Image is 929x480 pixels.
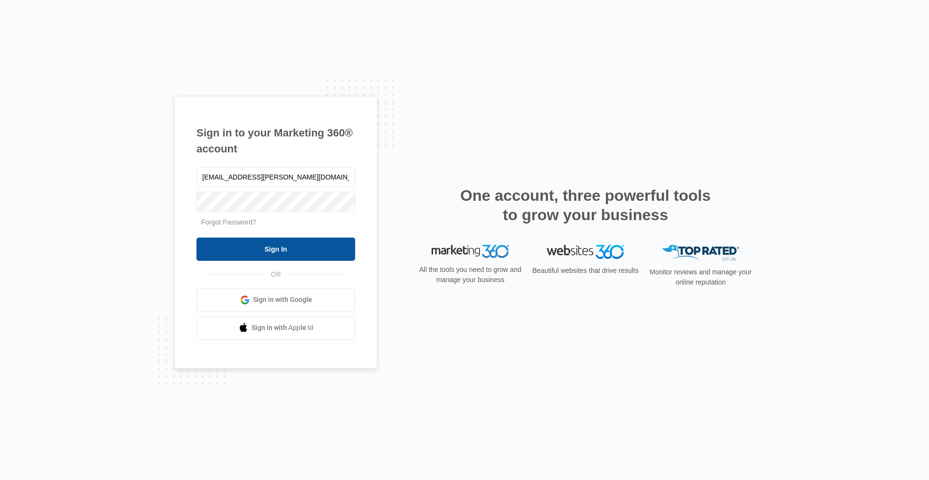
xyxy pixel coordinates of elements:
span: Sign in with Apple Id [252,323,314,333]
img: Websites 360 [547,245,624,259]
img: Marketing 360 [432,245,509,258]
input: Email [196,167,355,187]
a: Sign in with Google [196,288,355,312]
p: Monitor reviews and manage your online reputation [646,267,755,287]
img: Top Rated Local [662,245,739,261]
a: Forgot Password? [201,218,256,226]
input: Sign In [196,238,355,261]
span: Sign in with Google [253,295,312,305]
a: Sign in with Apple Id [196,316,355,340]
span: OR [264,270,288,280]
p: All the tools you need to grow and manage your business [416,265,524,285]
p: Beautiful websites that drive results [531,266,640,276]
h2: One account, three powerful tools to grow your business [457,186,714,225]
h1: Sign in to your Marketing 360® account [196,125,355,157]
